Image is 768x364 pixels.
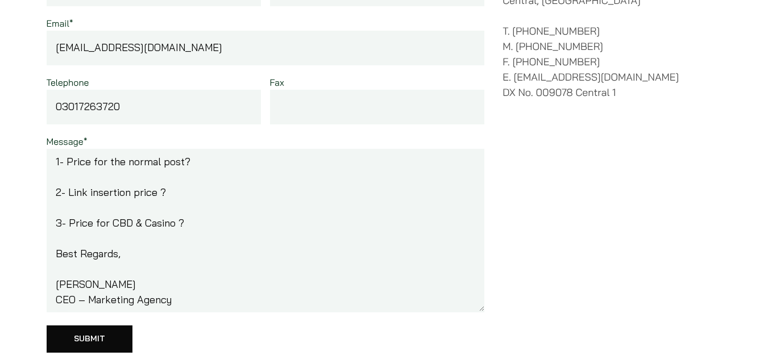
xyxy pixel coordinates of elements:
[47,18,73,29] label: Email
[47,77,89,88] label: Telephone
[270,77,284,88] label: Fax
[47,136,88,147] label: Message
[503,23,721,100] p: T. [PHONE_NUMBER] M. [PHONE_NUMBER] F. [PHONE_NUMBER] E. [EMAIL_ADDRESS][DOMAIN_NAME] DX No. 0090...
[47,325,132,353] input: Submit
